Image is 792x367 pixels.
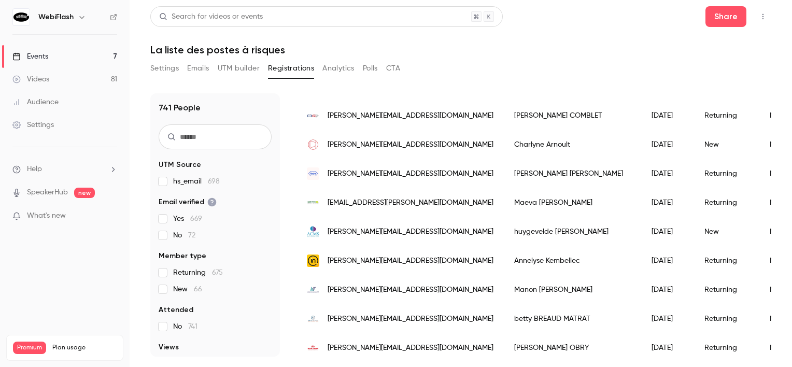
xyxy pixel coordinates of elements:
div: [DATE] [641,188,694,217]
div: [DATE] [641,217,694,246]
button: Share [705,6,746,27]
div: New [694,217,759,246]
span: Help [27,164,42,175]
span: Member type [159,251,206,261]
div: [DATE] [641,101,694,130]
div: [PERSON_NAME] OBRY [504,333,641,362]
span: New [173,284,202,294]
span: 669 [190,215,202,222]
div: Returning [694,275,759,304]
img: acms.asso.fr [307,225,319,238]
span: UTM Source [159,160,201,170]
div: Manon [PERSON_NAME] [504,275,641,304]
div: Charlyne Arnoult [504,130,641,159]
span: [PERSON_NAME][EMAIL_ADDRESS][DOMAIN_NAME] [328,110,493,121]
img: cdg36.fr [307,109,319,122]
span: [PERSON_NAME][EMAIL_ADDRESS][DOMAIN_NAME] [328,227,493,237]
div: [PERSON_NAME] COMBLET [504,101,641,130]
a: SpeakerHub [27,187,68,198]
span: 66 [194,286,202,293]
span: 72 [188,232,195,239]
div: Returning [694,159,759,188]
span: Attended [159,305,193,315]
button: UTM builder [218,60,260,77]
div: [DATE] [641,333,694,362]
div: [DATE] [641,275,694,304]
button: CTA [386,60,400,77]
span: [PERSON_NAME][EMAIL_ADDRESS][DOMAIN_NAME] [328,139,493,150]
img: roche.com [307,167,319,180]
span: Plan usage [52,344,117,352]
span: No [173,321,197,332]
span: 698 [208,178,220,185]
div: Search for videos or events [159,11,263,22]
span: [PERSON_NAME][EMAIL_ADDRESS][DOMAIN_NAME] [328,285,493,295]
button: Settings [150,60,179,77]
div: Returning [694,304,759,333]
button: Analytics [322,60,355,77]
button: Polls [363,60,378,77]
div: [DATE] [641,130,694,159]
span: [PERSON_NAME][EMAIL_ADDRESS][DOMAIN_NAME] [328,314,493,324]
div: Events [12,51,48,62]
button: Registrations [268,60,314,77]
h1: La liste des postes à risques [150,44,771,56]
img: intertek.com [307,255,319,267]
span: [PERSON_NAME][EMAIL_ADDRESS][DOMAIN_NAME] [328,168,493,179]
span: 675 [212,269,223,276]
span: hs_email [173,176,220,187]
div: Maeva [PERSON_NAME] [504,188,641,217]
div: [DATE] [641,159,694,188]
span: Returning [173,267,223,278]
button: Emails [187,60,209,77]
img: royalcanin.com [307,342,319,354]
li: help-dropdown-opener [12,164,117,175]
span: No [173,230,195,241]
span: Views [159,342,179,352]
img: groupe-omnium.net [307,138,319,151]
span: [PERSON_NAME][EMAIL_ADDRESS][DOMAIN_NAME] [328,343,493,354]
div: Annelyse Kembellec [504,246,641,275]
div: Returning [694,333,759,362]
h6: WebiFlash [38,12,74,22]
div: Returning [694,101,759,130]
img: arts-energy.com [307,313,319,325]
span: Yes [173,214,202,224]
span: new [74,188,95,198]
span: Premium [13,342,46,354]
img: WebiFlash [13,9,30,25]
div: betty BREAUD MATRAT [504,304,641,333]
img: norfeed.net [307,196,319,209]
span: What's new [27,210,66,221]
span: [PERSON_NAME][EMAIL_ADDRESS][DOMAIN_NAME] [328,256,493,266]
div: Settings [12,120,54,130]
div: Audience [12,97,59,107]
div: [PERSON_NAME] [PERSON_NAME] [504,159,641,188]
div: Videos [12,74,49,84]
img: vichy-communaute.fr [307,284,319,296]
div: New [694,130,759,159]
h1: 741 People [159,102,201,114]
div: Returning [694,246,759,275]
div: [DATE] [641,304,694,333]
div: huygevelde [PERSON_NAME] [504,217,641,246]
div: [DATE] [641,246,694,275]
span: [EMAIL_ADDRESS][PERSON_NAME][DOMAIN_NAME] [328,197,493,208]
iframe: Noticeable Trigger [105,211,117,221]
span: Email verified [159,197,217,207]
span: 741 [188,323,197,330]
div: Returning [694,188,759,217]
